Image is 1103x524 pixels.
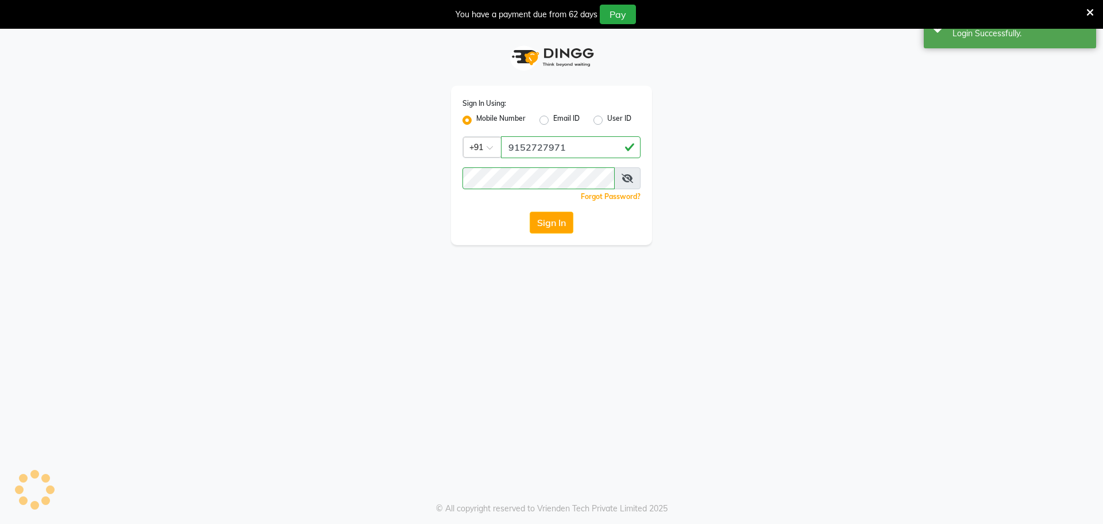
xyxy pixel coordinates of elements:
[462,98,506,109] label: Sign In Using:
[476,113,526,127] label: Mobile Number
[501,136,641,158] input: Username
[581,192,641,201] a: Forgot Password?
[506,40,597,74] img: logo1.svg
[530,212,573,234] button: Sign In
[952,28,1087,40] div: Login Successfully.
[600,5,636,24] button: Pay
[607,113,631,127] label: User ID
[462,167,615,189] input: Username
[456,9,597,21] div: You have a payment due from 62 days
[553,113,580,127] label: Email ID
